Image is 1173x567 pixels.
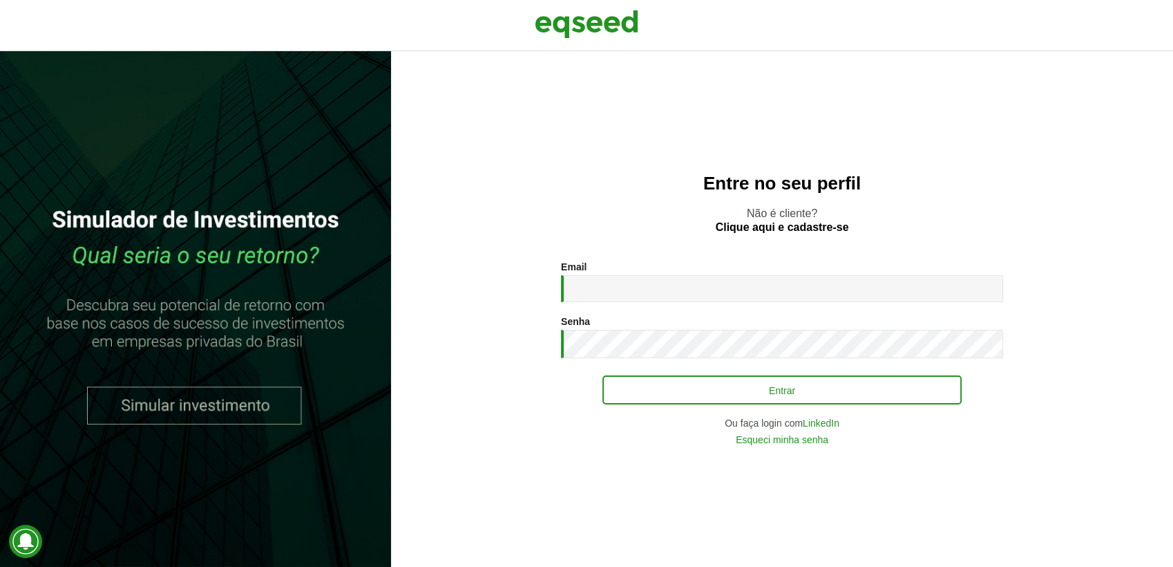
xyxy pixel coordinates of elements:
p: Não é cliente? [419,207,1145,233]
button: Entrar [602,375,962,405]
a: Esqueci minha senha [736,435,828,445]
label: Senha [561,317,590,326]
img: EqSeed Logo [535,7,638,41]
label: Email [561,262,586,272]
a: Clique aqui e cadastre-se [716,222,849,233]
h2: Entre no seu perfil [419,174,1145,194]
div: Ou faça login com [561,418,1003,428]
a: LinkedIn [803,418,839,428]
